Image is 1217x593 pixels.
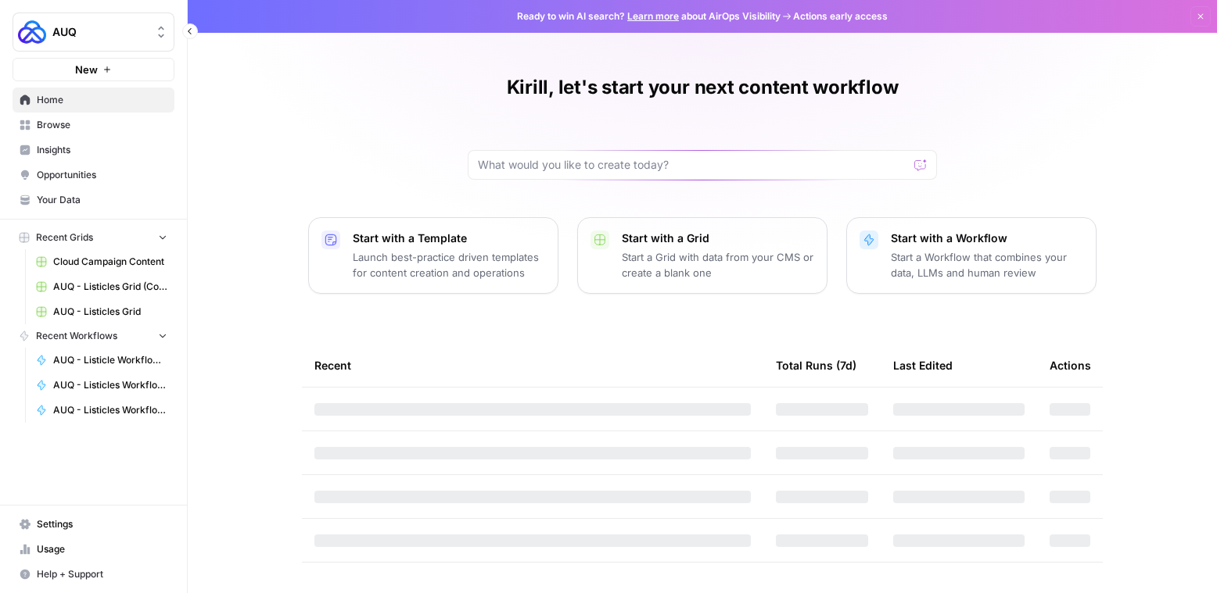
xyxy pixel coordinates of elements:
[891,249,1083,280] p: Start a Workflow that combines your data, LLMs and human review
[622,249,814,280] p: Start a Grid with data from your CMS or create a blank one
[622,230,814,246] p: Start with a Grid
[13,562,174,587] button: Help + Support
[13,138,174,163] a: Insights
[53,280,167,294] span: AUQ - Listicles Grid (Copy from [GEOGRAPHIC_DATA])
[507,75,899,100] h1: Kirill, let's start your next content workflow
[37,168,167,182] span: Opportunities
[36,230,93,245] span: Recent Grids
[478,157,908,173] input: What would you like to create today?
[53,255,167,269] span: Cloud Campaign Content
[29,274,174,299] a: AUQ - Listicles Grid (Copy from [GEOGRAPHIC_DATA])
[13,113,174,138] a: Browse
[846,217,1097,294] button: Start with a WorkflowStart a Workflow that combines your data, LLMs and human review
[13,163,174,188] a: Opportunities
[1050,344,1091,387] div: Actions
[308,217,558,294] button: Start with a TemplateLaunch best-practice driven templates for content creation and operations
[13,58,174,81] button: New
[13,13,174,52] button: Workspace: AUQ
[517,9,781,23] span: Ready to win AI search? about AirOps Visibility
[893,344,953,387] div: Last Edited
[13,512,174,537] a: Settings
[53,353,167,367] span: AUQ - Listicle Workflow #2
[891,230,1083,246] p: Start with a Workflow
[37,143,167,157] span: Insights
[13,226,174,249] button: Recent Grids
[18,18,46,46] img: AUQ Logo
[53,403,167,417] span: AUQ - Listicles Workflow #3
[353,249,545,280] p: Launch best-practice driven templates for content creation and operations
[29,398,174,423] a: AUQ - Listicles Workflow #3
[353,230,545,246] p: Start with a Template
[314,344,751,387] div: Recent
[13,324,174,348] button: Recent Workflows
[577,217,827,294] button: Start with a GridStart a Grid with data from your CMS or create a blank one
[36,329,117,343] span: Recent Workflows
[29,348,174,373] a: AUQ - Listicle Workflow #2
[53,305,167,319] span: AUQ - Listicles Grid
[37,193,167,207] span: Your Data
[793,9,888,23] span: Actions early access
[29,299,174,324] a: AUQ - Listicles Grid
[52,24,147,40] span: AUQ
[37,118,167,132] span: Browse
[53,378,167,392] span: AUQ - Listicles Workflow (Copy from [GEOGRAPHIC_DATA])
[776,344,856,387] div: Total Runs (7d)
[13,188,174,213] a: Your Data
[627,10,679,22] a: Learn more
[37,542,167,556] span: Usage
[29,373,174,398] a: AUQ - Listicles Workflow (Copy from [GEOGRAPHIC_DATA])
[37,517,167,531] span: Settings
[37,93,167,107] span: Home
[37,567,167,581] span: Help + Support
[13,537,174,562] a: Usage
[29,249,174,274] a: Cloud Campaign Content
[75,62,98,77] span: New
[13,88,174,113] a: Home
